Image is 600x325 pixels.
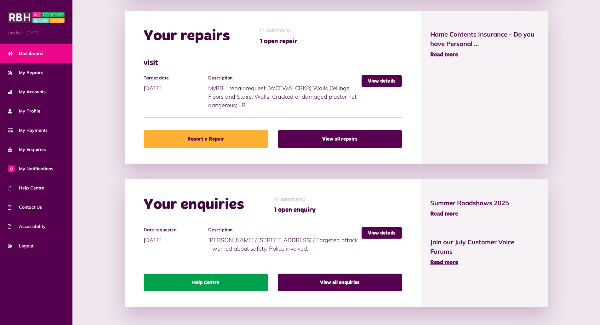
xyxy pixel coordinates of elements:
[8,223,46,230] span: Accessibility
[8,11,65,24] img: MyRBH
[8,30,65,36] span: Last login: [DATE]
[144,196,244,214] h2: Your enquiries
[8,50,43,57] span: Dashboard
[144,130,267,148] a: Report a Repair
[208,75,358,81] h4: Description
[430,30,538,59] a: Home Contents Insurance - Do you have Personal ... Read more
[144,274,267,291] a: Help Centre
[8,165,53,172] span: My Notifications
[430,198,538,218] a: Summer Roadshows 2025 Read more
[208,227,358,233] h4: Description
[362,75,402,87] a: View details
[8,89,46,95] span: My Accounts
[8,165,15,172] span: 0
[260,37,297,46] span: 1 open repair
[208,75,362,109] div: MyRBH repair request (WCFWALCRKR) Walls Ceilings Floors and Stairs; Walls; Cracked or damaged pla...
[278,274,402,291] a: View all enquiries
[8,243,33,249] span: Logout
[430,198,538,208] span: Summer Roadshows 2025
[144,59,402,68] h3: visit
[208,227,362,253] div: [PERSON_NAME] / [STREET_ADDRESS] / Targeted attack - worried about safety. Police involved.
[274,205,316,215] span: 1 open enquiry
[8,127,48,134] span: My Payments
[278,130,402,148] a: View all repairs
[144,75,208,92] div: [DATE]
[430,237,538,267] a: Join our July Customer Voice Forums Read more
[144,27,230,45] h2: Your repairs
[430,30,538,49] span: Home Contents Insurance - Do you have Personal ...
[8,204,42,211] span: Contact Us
[8,146,46,153] span: My Enquiries
[430,260,458,265] span: Read more
[430,237,538,256] span: Join our July Customer Voice Forums
[362,227,402,239] a: View details
[430,52,458,58] span: Read more
[260,26,297,35] span: In summary:
[8,185,44,191] span: Help Centre
[8,69,43,76] span: My Repairs
[8,108,40,114] span: My Profile
[144,227,208,244] div: [DATE]
[144,75,205,81] h4: Target date
[430,211,458,217] span: Read more
[274,195,316,204] span: In summary:
[144,227,205,233] h4: Date requested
